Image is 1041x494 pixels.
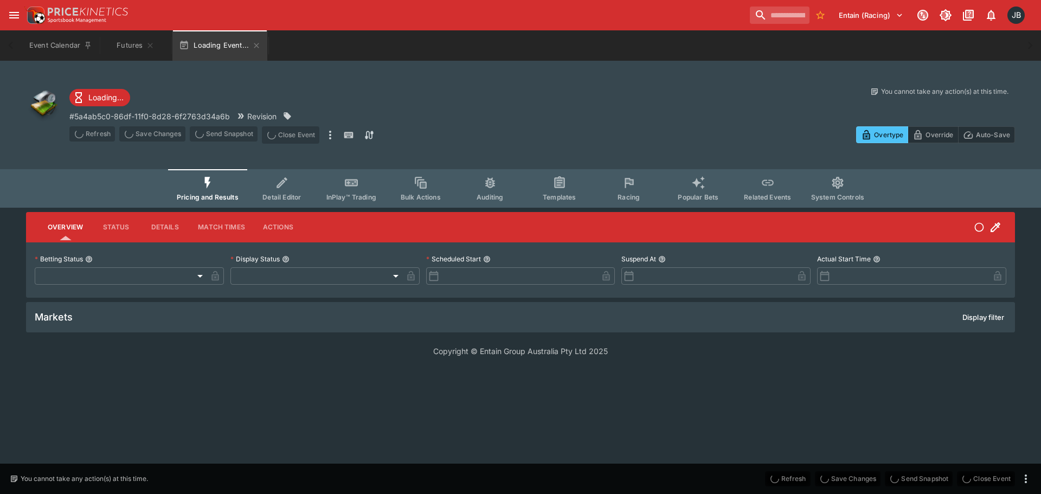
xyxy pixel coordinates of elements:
span: InPlay™ Trading [326,193,376,201]
button: more [324,126,337,144]
button: Futures [101,30,170,61]
h5: Markets [35,311,73,323]
button: open drawer [4,5,24,25]
p: You cannot take any action(s) at this time. [21,474,148,484]
button: Actions [254,214,303,240]
p: Scheduled Start [426,254,481,264]
button: Connected to PK [913,5,933,25]
p: Suspend At [621,254,656,264]
input: search [750,7,809,24]
button: Loading Event... [172,30,267,61]
div: Event type filters [168,169,873,208]
span: Racing [618,193,640,201]
p: You cannot take any action(s) at this time. [881,87,1008,97]
button: Josh Brown [1004,3,1028,27]
img: Sportsbook Management [48,18,106,23]
button: Actual Start Time [873,255,881,263]
button: more [1019,472,1032,485]
button: Overview [39,214,92,240]
p: Copy To Clipboard [69,111,230,122]
button: Status [92,214,140,240]
p: Overtype [874,129,903,140]
button: Select Tenant [832,7,910,24]
p: Auto-Save [976,129,1010,140]
span: Pricing and Results [177,193,239,201]
button: Scheduled Start [483,255,491,263]
button: Suspend At [658,255,666,263]
button: Display Status [282,255,290,263]
button: Notifications [981,5,1001,25]
span: Templates [543,193,576,201]
div: Josh Brown [1007,7,1025,24]
span: Detail Editor [262,193,301,201]
img: PriceKinetics [48,8,128,16]
button: Auto-Save [958,126,1015,143]
p: Revision [247,111,277,122]
button: Betting Status [85,255,93,263]
span: Auditing [477,193,503,201]
p: Actual Start Time [817,254,871,264]
p: Display Status [230,254,280,264]
span: Related Events [744,193,791,201]
p: Loading... [88,92,124,103]
button: Match Times [189,214,254,240]
p: Override [926,129,953,140]
img: other.png [26,87,61,121]
button: Event Calendar [23,30,99,61]
span: Popular Bets [678,193,718,201]
span: Bulk Actions [401,193,441,201]
div: Start From [856,126,1015,143]
button: Toggle light/dark mode [936,5,955,25]
p: Betting Status [35,254,83,264]
button: Overtype [856,126,908,143]
button: Details [140,214,189,240]
button: Display filter [956,309,1011,326]
span: System Controls [811,193,864,201]
button: Override [908,126,958,143]
button: No Bookmarks [812,7,829,24]
img: PriceKinetics Logo [24,4,46,26]
button: Documentation [959,5,978,25]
